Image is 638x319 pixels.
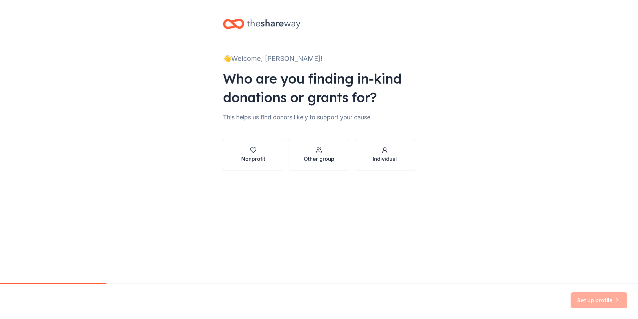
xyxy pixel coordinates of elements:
[223,112,415,123] div: This helps us find donors likely to support your cause.
[241,155,265,163] div: Nonprofit
[223,53,415,64] div: 👋 Welcome, [PERSON_NAME]!
[373,155,397,163] div: Individual
[223,139,283,171] button: Nonprofit
[304,155,334,163] div: Other group
[223,69,415,107] div: Who are you finding in-kind donations or grants for?
[355,139,415,171] button: Individual
[289,139,349,171] button: Other group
